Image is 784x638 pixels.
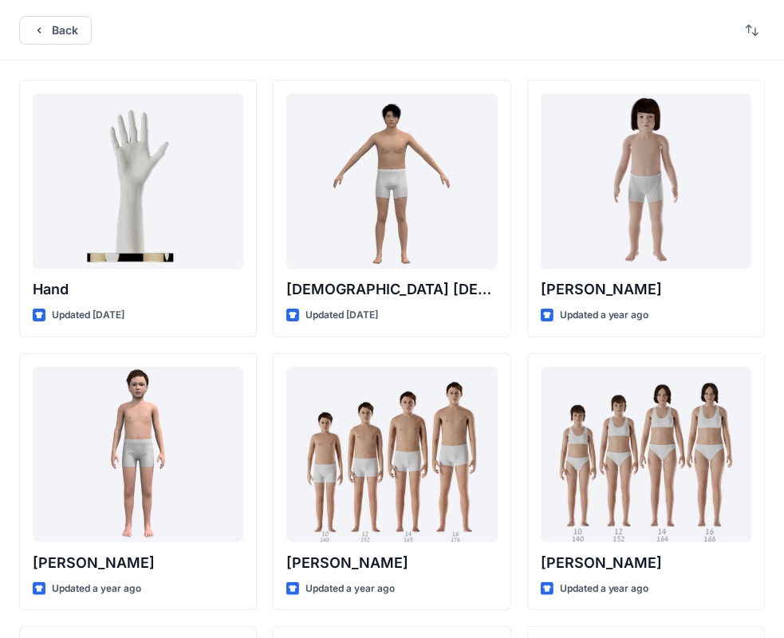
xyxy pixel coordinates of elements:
p: Updated [DATE] [52,307,124,324]
a: Male Asian [286,93,497,269]
a: Emil [33,367,243,542]
p: [PERSON_NAME] [286,552,497,574]
p: Updated [DATE] [305,307,378,324]
p: [PERSON_NAME] [541,552,751,574]
a: Hand [33,93,243,269]
button: Back [19,16,92,45]
a: Brenda [541,367,751,542]
p: [DEMOGRAPHIC_DATA] [DEMOGRAPHIC_DATA] [286,278,497,301]
p: Updated a year ago [305,581,395,597]
p: Updated a year ago [560,307,649,324]
p: Hand [33,278,243,301]
p: [PERSON_NAME] [33,552,243,574]
p: Updated a year ago [560,581,649,597]
a: Charlie [541,93,751,269]
p: Updated a year ago [52,581,141,597]
p: [PERSON_NAME] [541,278,751,301]
a: Brandon [286,367,497,542]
